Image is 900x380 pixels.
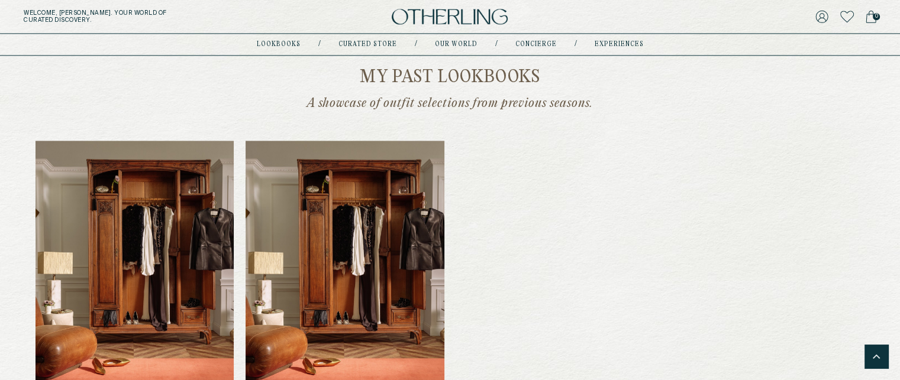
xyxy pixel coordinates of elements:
[257,41,301,47] a: lookbooks
[575,40,577,49] div: /
[415,40,417,49] div: /
[495,40,498,49] div: /
[220,96,681,111] p: A showcase of outfit selections from previous seasons.
[392,9,508,25] img: logo
[873,13,880,20] span: 0
[24,9,279,24] h5: Welcome, [PERSON_NAME] . Your world of curated discovery.
[595,41,644,47] a: experiences
[318,40,321,49] div: /
[515,41,557,47] a: concierge
[338,41,397,47] a: Curated store
[866,8,876,25] a: 0
[220,69,681,87] h2: MY PAST LOOKBOOKS
[435,41,478,47] a: Our world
